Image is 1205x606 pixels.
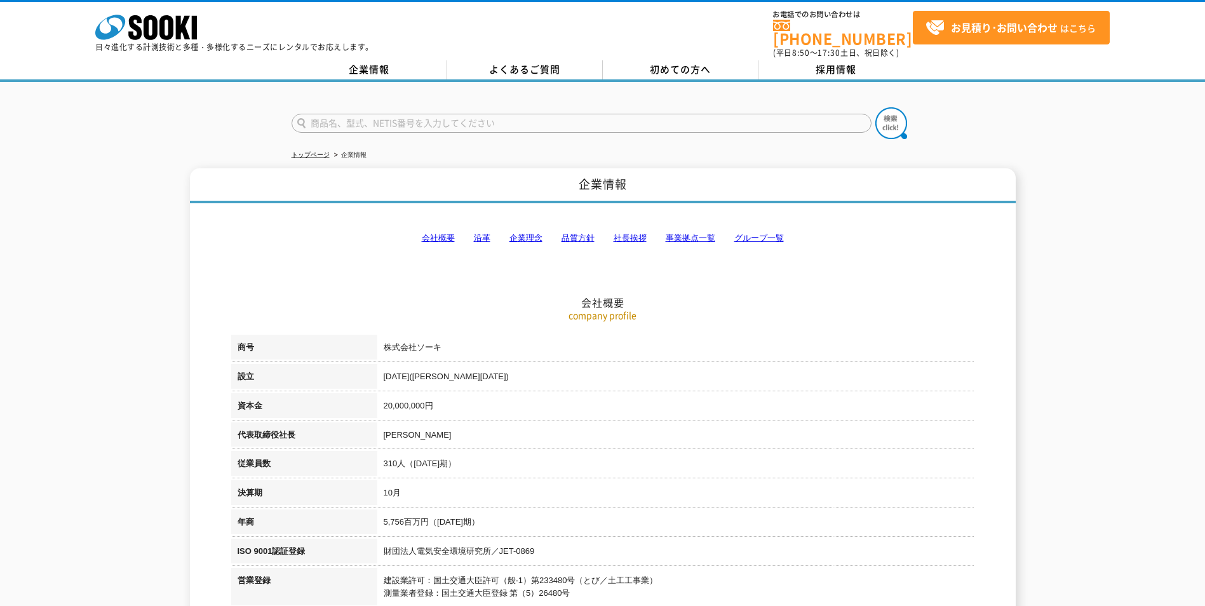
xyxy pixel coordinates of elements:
[614,233,647,243] a: 社長挨拶
[292,114,872,133] input: 商品名、型式、NETIS番号を入力してください
[332,149,367,162] li: 企業情報
[875,107,907,139] img: btn_search.png
[818,47,840,58] span: 17:30
[773,47,899,58] span: (平日 ～ 土日、祝日除く)
[562,233,595,243] a: 品質方針
[773,11,913,18] span: お電話でのお問い合わせは
[95,43,374,51] p: 日々進化する計測技術と多種・多様化するニーズにレンタルでお応えします。
[231,480,377,509] th: 決算期
[231,422,377,452] th: 代表取締役社長
[926,18,1096,37] span: はこちら
[377,422,974,452] td: [PERSON_NAME]
[951,20,1058,35] strong: お見積り･お問い合わせ
[231,335,377,364] th: 商号
[734,233,784,243] a: グループ一覧
[913,11,1110,44] a: お見積り･お問い合わせはこちら
[666,233,715,243] a: 事業拠点一覧
[292,151,330,158] a: トップページ
[231,509,377,539] th: 年商
[377,451,974,480] td: 310人（[DATE]期）
[377,393,974,422] td: 20,000,000円
[377,480,974,509] td: 10月
[231,169,974,309] h2: 会社概要
[231,364,377,393] th: 設立
[447,60,603,79] a: よくあるご質問
[422,233,455,243] a: 会社概要
[231,309,974,322] p: company profile
[773,20,913,46] a: [PHONE_NUMBER]
[292,60,447,79] a: 企業情報
[231,451,377,480] th: 従業員数
[377,509,974,539] td: 5,756百万円（[DATE]期）
[758,60,914,79] a: 採用情報
[509,233,542,243] a: 企業理念
[231,393,377,422] th: 資本金
[792,47,810,58] span: 8:50
[377,335,974,364] td: 株式会社ソーキ
[377,539,974,568] td: 財団法人電気安全環境研究所／JET-0869
[603,60,758,79] a: 初めての方へ
[650,62,711,76] span: 初めての方へ
[231,539,377,568] th: ISO 9001認証登録
[190,168,1016,203] h1: 企業情報
[377,364,974,393] td: [DATE]([PERSON_NAME][DATE])
[474,233,490,243] a: 沿革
